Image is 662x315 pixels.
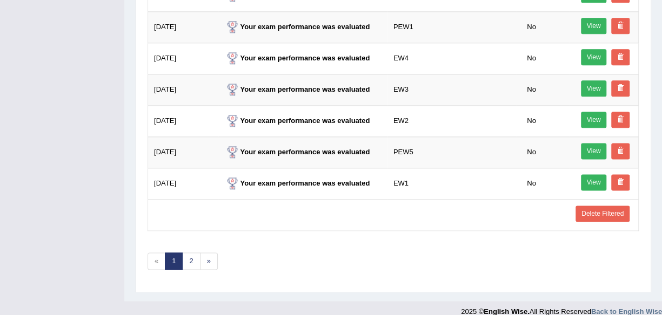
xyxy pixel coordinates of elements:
[581,18,607,34] a: View
[523,177,540,189] span: No
[523,52,540,64] span: No
[581,143,607,159] a: View
[387,43,517,74] td: EW4
[581,112,607,128] a: View
[224,148,370,156] strong: Your exam performance was evaluated
[523,84,540,95] span: No
[148,105,218,136] td: [DATE]
[148,74,218,105] td: [DATE]
[148,43,218,74] td: [DATE]
[523,146,540,157] span: No
[523,21,540,32] span: No
[523,115,540,126] span: No
[224,117,370,125] strong: Your exam performance was evaluated
[224,179,370,187] strong: Your exam performance was evaluated
[165,252,183,270] a: 1
[387,74,517,105] td: EW3
[611,80,630,97] a: Delete
[387,168,517,199] td: EW1
[387,136,517,168] td: PEW5
[224,23,370,31] strong: Your exam performance was evaluated
[611,174,630,190] a: Delete
[148,11,218,43] td: [DATE]
[148,168,218,199] td: [DATE]
[224,85,370,93] strong: Your exam performance was evaluated
[148,136,218,168] td: [DATE]
[224,54,370,62] strong: Your exam performance was evaluated
[148,252,165,270] span: «
[581,80,607,97] a: View
[611,143,630,159] a: Delete
[611,112,630,128] a: Delete
[200,252,218,270] a: »
[581,49,607,65] a: View
[387,11,517,43] td: PEW1
[581,174,607,190] a: View
[182,252,200,270] a: 2
[611,49,630,65] a: Delete
[611,18,630,34] a: Delete
[387,105,517,136] td: EW2
[576,206,630,222] a: Delete Filtered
